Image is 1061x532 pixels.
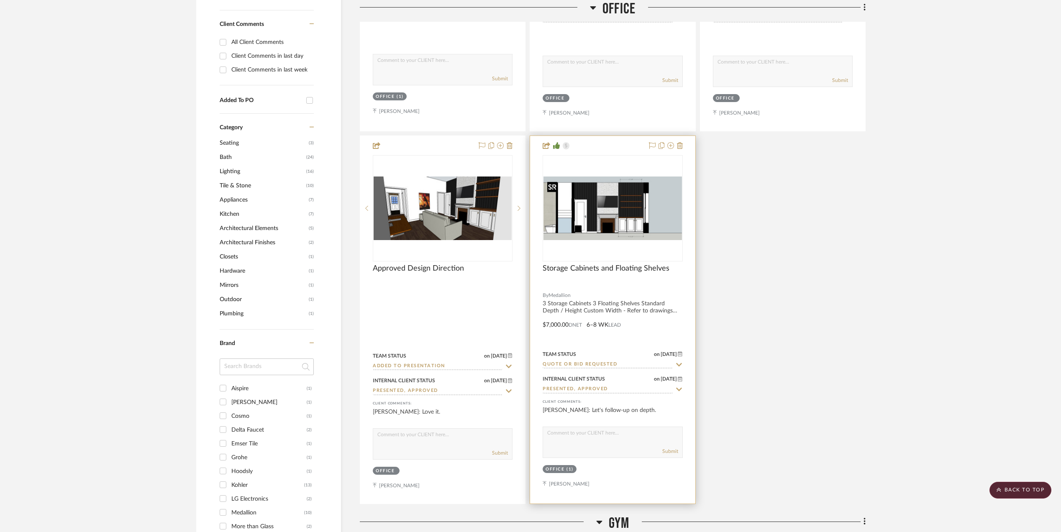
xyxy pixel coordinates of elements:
button: Submit [492,75,508,82]
div: Kohler [231,478,304,492]
div: (2) [307,492,312,506]
div: (1) [566,466,574,473]
span: Outdoor [220,292,307,307]
div: (1) [307,451,312,464]
span: on [484,378,490,383]
div: Emser Tile [231,437,307,450]
div: (1) [397,94,404,100]
span: (7) [309,207,314,221]
div: 0 [543,156,682,261]
button: Submit [832,77,848,84]
div: Medallion [231,506,304,519]
div: [PERSON_NAME] [231,396,307,409]
div: (1) [307,396,312,409]
div: (1) [307,409,312,423]
button: Submit [492,449,508,457]
span: (1) [309,279,314,292]
div: (1) [307,465,312,478]
span: Tile & Stone [220,179,304,193]
img: Storage Cabinets and Floating Shelves [543,176,682,240]
button: Submit [662,77,678,84]
span: on [654,352,660,357]
div: Office [716,95,735,102]
span: on [654,376,660,381]
span: (2) [309,236,314,249]
span: (1) [309,307,314,320]
div: [PERSON_NAME]: Let's follow-up on depth. [543,406,682,423]
span: [DATE] [490,353,508,359]
input: Type to Search… [373,387,502,395]
span: Seating [220,136,307,150]
span: Hardware [220,264,307,278]
div: Internal Client Status [373,377,435,384]
div: Aispire [231,382,307,395]
span: (1) [309,264,314,278]
span: Category [220,124,243,131]
div: Cosmo [231,409,307,423]
div: Office [546,95,564,102]
div: Added To PO [220,97,302,104]
span: on [484,353,490,358]
div: Office [376,94,395,100]
span: Architectural Elements [220,221,307,235]
div: LG Electronics [231,492,307,506]
div: Office [546,466,564,473]
span: (16) [306,165,314,178]
div: (13) [304,478,312,492]
div: Team Status [373,352,406,360]
scroll-to-top-button: BACK TO TOP [989,482,1051,499]
div: Office [376,468,395,474]
div: Grohe [231,451,307,464]
button: Submit [662,448,678,455]
span: (10) [306,179,314,192]
input: Type to Search… [373,363,502,371]
span: Storage Cabinets and Floating Shelves [543,264,669,273]
div: Internal Client Status [543,375,605,383]
div: Team Status [543,350,576,358]
span: Bath [220,150,304,164]
span: (24) [306,151,314,164]
div: (1) [307,437,312,450]
span: (3) [309,136,314,150]
span: [DATE] [660,376,678,382]
span: (1) [309,293,314,306]
span: Brand [220,340,235,346]
span: Kitchen [220,207,307,221]
span: Architectural Finishes [220,235,307,250]
input: Type to Search… [543,386,672,394]
span: Closets [220,250,307,264]
div: Client Comments in last week [231,63,312,77]
span: (5) [309,222,314,235]
span: By [543,292,548,299]
span: [DATE] [660,351,678,357]
input: Search Brands [220,358,314,375]
div: (10) [304,506,312,519]
div: [PERSON_NAME]: Love it. [373,408,513,425]
div: Hoodsly [231,465,307,478]
input: Type to Search… [543,361,672,369]
img: Approved Design Direction [374,176,512,240]
span: Mirrors [220,278,307,292]
span: (7) [309,193,314,207]
div: Client Comments in last day [231,49,312,63]
span: Client Comments [220,21,264,27]
div: (1) [307,382,312,395]
div: (2) [307,423,312,437]
div: Delta Faucet [231,423,307,437]
span: Plumbing [220,307,307,321]
span: (1) [309,250,314,263]
span: Medallion [548,292,571,299]
span: [DATE] [490,378,508,384]
span: Approved Design Direction [373,264,464,273]
span: Lighting [220,164,304,179]
div: All Client Comments [231,36,312,49]
span: Appliances [220,193,307,207]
